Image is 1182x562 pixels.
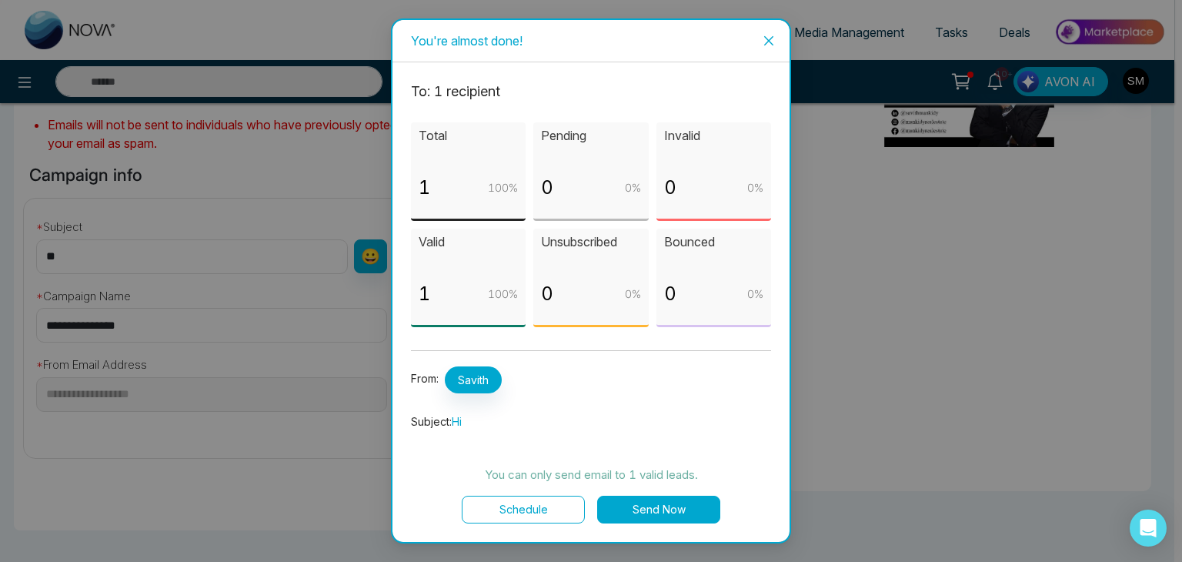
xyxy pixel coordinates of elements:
p: 0 [541,173,553,202]
p: 1 [419,173,430,202]
span: Savith [445,366,502,393]
div: Open Intercom Messenger [1130,510,1167,547]
p: Bounced [664,232,763,252]
p: 0 [541,279,553,309]
p: To: 1 recipient [411,81,771,102]
p: From: [411,366,771,393]
p: 1 [419,279,430,309]
button: Close [748,20,790,62]
p: Unsubscribed [541,232,640,252]
p: You can only send email to 1 valid leads. [411,466,771,484]
p: Pending [541,126,640,146]
button: Schedule [462,496,585,524]
div: You're almost done! [411,32,771,49]
p: 0 % [747,179,763,196]
p: 0 % [625,179,641,196]
p: 0 [664,279,676,309]
p: 0 % [747,286,763,303]
p: 0 % [625,286,641,303]
p: 0 [664,173,676,202]
p: Total [419,126,518,146]
p: Invalid [664,126,763,146]
p: Valid [419,232,518,252]
p: 100 % [488,179,518,196]
p: Subject: [411,413,771,430]
p: 100 % [488,286,518,303]
span: close [763,35,775,47]
span: Hi [452,415,462,428]
button: Send Now [597,496,720,524]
